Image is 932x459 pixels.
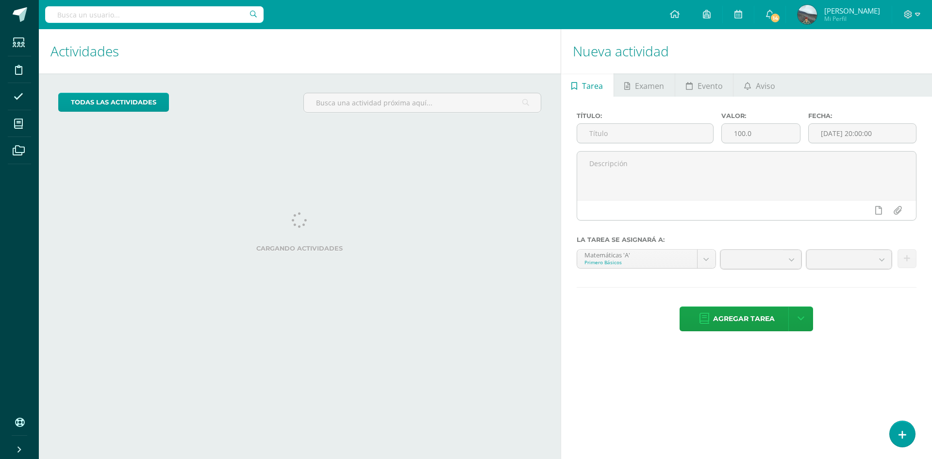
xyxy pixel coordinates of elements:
[733,73,785,97] a: Aviso
[577,236,916,243] label: La tarea se asignará a:
[770,13,781,23] span: 14
[45,6,264,23] input: Busca un usuario...
[573,29,920,73] h1: Nueva actividad
[713,307,775,331] span: Agregar tarea
[635,74,664,98] span: Examen
[50,29,549,73] h1: Actividades
[824,6,880,16] span: [PERSON_NAME]
[698,74,723,98] span: Evento
[721,112,800,119] label: Valor:
[304,93,540,112] input: Busca una actividad próxima aquí...
[584,259,690,266] div: Primero Básicos
[58,245,541,252] label: Cargando actividades
[809,124,916,143] input: Fecha de entrega
[577,112,714,119] label: Título:
[582,74,603,98] span: Tarea
[808,112,916,119] label: Fecha:
[614,73,675,97] a: Examen
[756,74,775,98] span: Aviso
[561,73,614,97] a: Tarea
[58,93,169,112] a: todas las Actividades
[577,250,716,268] a: Matemáticas 'A'Primero Básicos
[798,5,817,24] img: a200b1b31932d37f87f23791cb9db2b6.png
[824,15,880,23] span: Mi Perfil
[722,124,800,143] input: Puntos máximos
[584,250,690,259] div: Matemáticas 'A'
[577,124,713,143] input: Título
[675,73,733,97] a: Evento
